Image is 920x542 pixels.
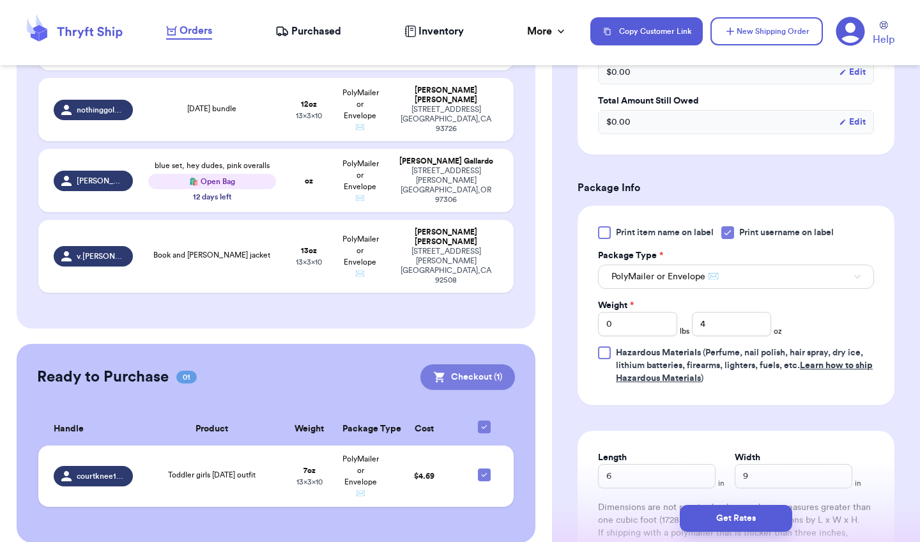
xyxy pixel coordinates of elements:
[141,413,284,445] th: Product
[296,258,322,266] span: 13 x 3 x 10
[386,413,463,445] th: Cost
[578,180,894,196] h3: Package Info
[598,95,874,107] label: Total Amount Still Owed
[342,235,379,277] span: PolyMailer or Envelope ✉️
[291,24,341,39] span: Purchased
[305,177,313,185] strong: oz
[166,23,212,40] a: Orders
[404,24,464,39] a: Inventory
[606,66,631,79] span: $ 0.00
[739,226,834,239] span: Print username on label
[394,157,498,166] div: [PERSON_NAME] Gallardo
[296,112,322,120] span: 13 x 3 x 10
[420,364,515,390] button: Checkout (1)
[342,455,379,497] span: PolyMailer or Envelope ✉️
[187,105,236,112] span: [DATE] bundle
[394,166,498,205] div: [STREET_ADDRESS][PERSON_NAME] [GEOGRAPHIC_DATA] , OR 97306
[680,505,792,532] button: Get Rates
[394,228,498,247] div: [PERSON_NAME] [PERSON_NAME]
[590,17,703,45] button: Copy Customer Link
[598,249,663,262] label: Package Type
[193,192,231,202] div: 12 days left
[153,251,270,259] span: Book and [PERSON_NAME] jacket
[394,105,498,134] div: [STREET_ADDRESS] [GEOGRAPHIC_DATA] , CA 93726
[155,162,270,169] span: blue set, hey dudes, pink overalls
[301,100,317,108] strong: 12 oz
[77,176,125,186] span: [PERSON_NAME]
[855,478,861,488] span: in
[284,413,335,445] th: Weight
[735,451,760,464] label: Width
[418,24,464,39] span: Inventory
[616,226,714,239] span: Print item name on label
[414,472,434,480] span: $ 4.69
[54,422,84,436] span: Handle
[873,32,894,47] span: Help
[77,251,125,261] span: v.[PERSON_NAME].r
[180,23,212,38] span: Orders
[598,451,627,464] label: Length
[275,24,341,39] a: Purchased
[616,348,873,383] span: (Perfume, nail polish, hair spray, dry ice, lithium batteries, firearms, lighters, fuels, etc. )
[606,116,631,128] span: $ 0.00
[527,24,567,39] div: More
[774,326,782,336] span: oz
[77,471,125,481] span: courtknee1015
[839,116,866,128] button: Edit
[37,367,169,387] h2: Ready to Purchase
[873,21,894,47] a: Help
[616,348,701,357] span: Hazardous Materials
[718,478,724,488] span: in
[148,174,276,189] div: 🛍️ Open Bag
[394,86,498,105] div: [PERSON_NAME] [PERSON_NAME]
[335,413,386,445] th: Package Type
[680,326,689,336] span: lbs
[342,89,379,131] span: PolyMailer or Envelope ✉️
[342,160,379,202] span: PolyMailer or Envelope ✉️
[839,66,866,79] button: Edit
[710,17,823,45] button: New Shipping Order
[598,265,874,289] button: PolyMailer or Envelope ✉️
[394,247,498,285] div: [STREET_ADDRESS][PERSON_NAME] [GEOGRAPHIC_DATA] , CA 92508
[611,270,719,283] span: PolyMailer or Envelope ✉️
[176,371,197,383] span: 01
[303,467,316,474] strong: 7 oz
[168,471,256,479] span: Toddler girls [DATE] outfit
[598,299,634,312] label: Weight
[77,105,125,115] span: nothinggolddcanstay
[296,478,323,486] span: 13 x 3 x 10
[301,247,317,254] strong: 13 oz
